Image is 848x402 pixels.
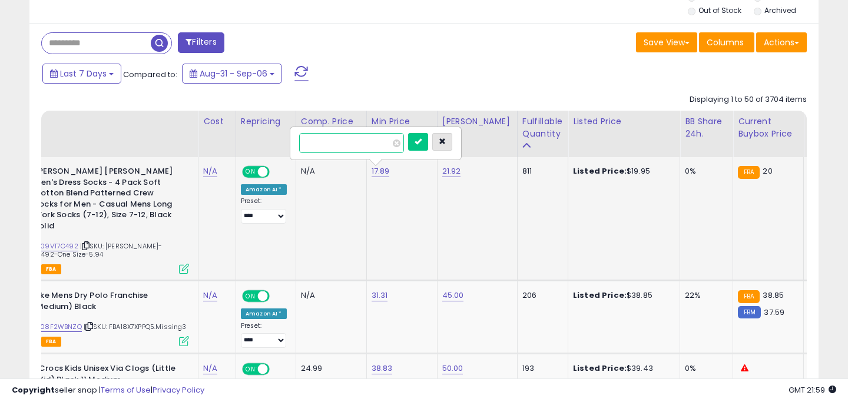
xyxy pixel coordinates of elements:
a: 45.00 [442,290,464,301]
div: Preset: [241,322,287,348]
a: N/A [203,290,217,301]
div: 24.99 [301,363,357,374]
div: Repricing [241,115,291,128]
div: Cost [203,115,231,128]
span: ON [243,167,258,177]
div: N/A [301,166,357,177]
b: Listed Price: [573,165,627,177]
div: $39.43 [573,363,671,374]
a: B08F2WBNZQ [37,322,82,332]
b: Listed Price: [573,363,627,374]
label: Archived [764,5,796,15]
button: Save View [636,32,697,52]
button: Actions [756,32,807,52]
span: OFF [268,167,287,177]
small: FBM [738,306,761,318]
span: 20 [763,165,772,177]
div: seller snap | | [12,385,204,396]
div: Comp. Price Threshold [301,115,362,140]
a: 21.92 [442,165,461,177]
div: ASIN: [12,290,189,345]
span: ON [243,291,258,301]
b: Nike Mens Dry Polo Franchise (Medium) Black [32,290,175,315]
b: Crocs Kids Unisex Via Clogs (Little Kid) Black 11 Medium [39,363,182,388]
span: Columns [707,36,744,48]
div: 193 [522,363,559,374]
span: 37.59 [764,307,784,318]
small: FBA [738,166,760,179]
label: Out of Stock [698,5,741,15]
button: Aug-31 - Sep-06 [182,64,282,84]
b: [PERSON_NAME] [PERSON_NAME] Men's Dress Socks - 4 Pack Soft Cotton Blend Patterned Crew Socks for... [34,166,177,234]
div: BB Share 24h. [685,115,728,140]
div: Amazon AI * [241,308,287,319]
small: FBA [738,290,760,303]
b: Listed Price: [573,290,627,301]
span: ON [243,364,258,374]
span: 2025-09-14 21:59 GMT [789,384,836,396]
div: $38.85 [573,290,671,301]
div: 811 [522,166,559,177]
button: Columns [699,32,754,52]
div: [PERSON_NAME] [442,115,512,128]
div: Min Price [372,115,432,128]
span: FBA [41,337,61,347]
div: Amazon AI * [241,184,287,195]
div: 22% [685,290,724,301]
div: Title [9,115,193,128]
a: Terms of Use [101,384,151,396]
div: 0% [685,166,724,177]
span: | SKU: [PERSON_NAME]-B09VT7C492-One Size-5.94 [12,241,162,259]
span: 38.85 [763,290,784,301]
span: FBA [41,264,61,274]
div: N/A [301,290,357,301]
a: 31.31 [372,290,388,301]
a: 17.89 [372,165,390,177]
a: 38.83 [372,363,393,374]
button: Filters [178,32,224,53]
div: 0% [685,363,724,374]
a: B09VT7C492 [37,241,78,251]
div: Displaying 1 to 50 of 3704 items [690,94,807,105]
div: 206 [522,290,559,301]
div: Current Buybox Price [738,115,799,140]
span: OFF [268,291,287,301]
button: Last 7 Days [42,64,121,84]
div: Preset: [241,197,287,224]
span: Aug-31 - Sep-06 [200,68,267,79]
a: 50.00 [442,363,463,374]
span: Compared to: [123,69,177,80]
a: N/A [203,165,217,177]
div: Listed Price [573,115,675,128]
strong: Copyright [12,384,55,396]
a: Privacy Policy [153,384,204,396]
span: Last 7 Days [60,68,107,79]
span: | SKU: FBA18X7XPPQ5.Missing3 [84,322,187,331]
div: Fulfillable Quantity [522,115,563,140]
a: N/A [203,363,217,374]
div: $19.95 [573,166,671,177]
